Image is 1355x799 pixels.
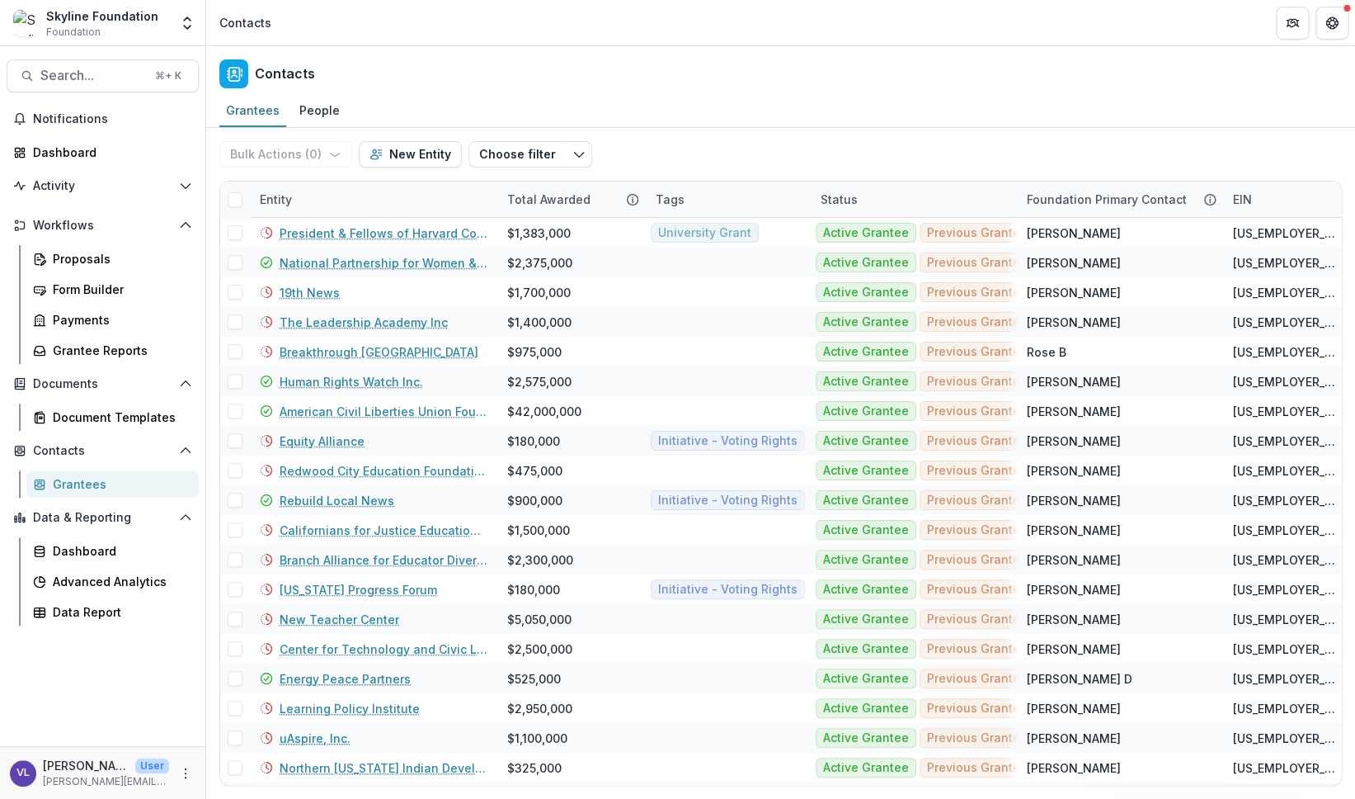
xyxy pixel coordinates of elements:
span: Previous Grantee [927,642,1028,656]
div: $1,100,000 [507,730,567,747]
div: [US_EMPLOYER_IDENTIFICATION_NUMBER] [1233,314,1337,331]
a: 19th News [280,284,340,301]
div: [PERSON_NAME] [1027,314,1121,331]
div: [PERSON_NAME] [1027,641,1121,658]
div: $325,000 [507,759,562,777]
a: Grantees [219,95,286,127]
span: Previous Grantee [927,583,1028,597]
div: Foundation Primary Contact [1017,191,1197,208]
a: Proposals [26,245,199,272]
a: People [293,95,346,127]
div: Document Templates [53,409,186,426]
div: People [293,98,346,122]
div: Data Report [53,603,186,621]
div: $180,000 [507,581,560,598]
a: Equity Alliance [280,433,365,450]
div: [PERSON_NAME] [1027,730,1121,747]
div: [US_EMPLOYER_IDENTIFICATION_NUMBER] [1233,403,1337,420]
div: [US_EMPLOYER_IDENTIFICATION_NUMBER] [1233,343,1337,361]
span: Previous Grantee [927,464,1028,478]
span: Previous Grantee [927,434,1028,448]
p: [PERSON_NAME][EMAIL_ADDRESS][DOMAIN_NAME] [43,774,169,789]
button: Bulk Actions (0) [219,141,352,168]
button: Open Activity [7,173,199,199]
div: Dashboard [53,542,186,560]
div: $2,300,000 [507,551,573,569]
div: [PERSON_NAME] [1027,462,1121,480]
a: Payments [26,306,199,333]
div: Contacts [219,14,271,31]
div: Foundation Primary Contact [1017,182,1223,217]
p: User [135,759,169,773]
div: [PERSON_NAME] [1027,611,1121,628]
span: Active Grantee [823,286,909,300]
span: Contacts [33,444,172,458]
div: EIN [1223,191,1262,208]
div: Tags [646,182,811,217]
span: Initiative - Voting Rights [658,434,797,448]
div: Status [811,182,1017,217]
div: [US_EMPLOYER_IDENTIFICATION_NUMBER] [1233,670,1337,688]
span: Active Grantee [823,375,909,389]
a: Grantee Reports [26,337,199,364]
div: $975,000 [507,343,562,361]
div: $2,500,000 [507,641,572,658]
div: Form Builder [53,281,186,298]
span: Previous Grantee [927,286,1028,300]
a: Energy Peace Partners [280,670,411,688]
a: Center for Technology and Civic Life [280,641,487,658]
span: Activity [33,179,172,193]
span: Active Grantee [823,345,909,359]
span: Active Grantee [823,612,909,626]
span: Workflows [33,219,172,233]
span: Active Grantee [823,434,909,448]
div: Grantee Reports [53,342,186,359]
button: Toggle menu [566,141,592,168]
div: [US_EMPLOYER_IDENTIFICATION_NUMBER] [1233,225,1337,242]
span: Previous Grantee [927,553,1028,567]
div: Dashboard [33,144,186,161]
div: Entity [250,182,497,217]
div: Grantees [53,475,186,493]
div: $900,000 [507,492,562,509]
div: [PERSON_NAME] [1027,759,1121,777]
span: Previous Grantee [927,315,1028,329]
div: [PERSON_NAME] [1027,581,1121,598]
div: Payments [53,311,186,329]
div: [US_EMPLOYER_IDENTIFICATION_NUMBER] [1233,759,1337,777]
nav: breadcrumb [213,11,278,35]
span: Documents [33,377,172,391]
a: Advanced Analytics [26,568,199,595]
span: Active Grantee [823,464,909,478]
div: [US_EMPLOYER_IDENTIFICATION_NUMBER] [1233,700,1337,717]
button: Open Workflows [7,212,199,239]
div: $5,050,000 [507,611,572,628]
span: Active Grantee [823,672,909,686]
div: [PERSON_NAME] [1027,225,1121,242]
div: [US_EMPLOYER_IDENTIFICATION_NUMBER] [1233,522,1337,539]
span: Previous Grantee [927,375,1028,389]
span: Active Grantee [823,731,909,745]
div: Tags [646,191,694,208]
span: Active Grantee [823,404,909,418]
span: Previous Grantee [927,702,1028,716]
p: [PERSON_NAME] [43,757,129,774]
button: Open Contacts [7,437,199,464]
div: $525,000 [507,670,561,688]
span: Initiative - Voting Rights [658,583,797,597]
button: New Entity [359,141,462,168]
span: Previous Grantee [927,256,1028,270]
a: Human Rights Watch Inc. [280,373,423,390]
div: Advanced Analytics [53,573,186,590]
span: Previous Grantee [927,731,1028,745]
div: [US_EMPLOYER_IDENTIFICATION_NUMBER] [1233,551,1337,569]
a: Data Report [26,598,199,626]
div: EIN [1223,182,1347,217]
span: Previous Grantee [927,345,1028,359]
span: Active Grantee [823,494,909,508]
a: The Leadership Academy Inc [280,314,448,331]
a: Form Builder [26,276,199,303]
div: [PERSON_NAME] [1027,373,1121,390]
